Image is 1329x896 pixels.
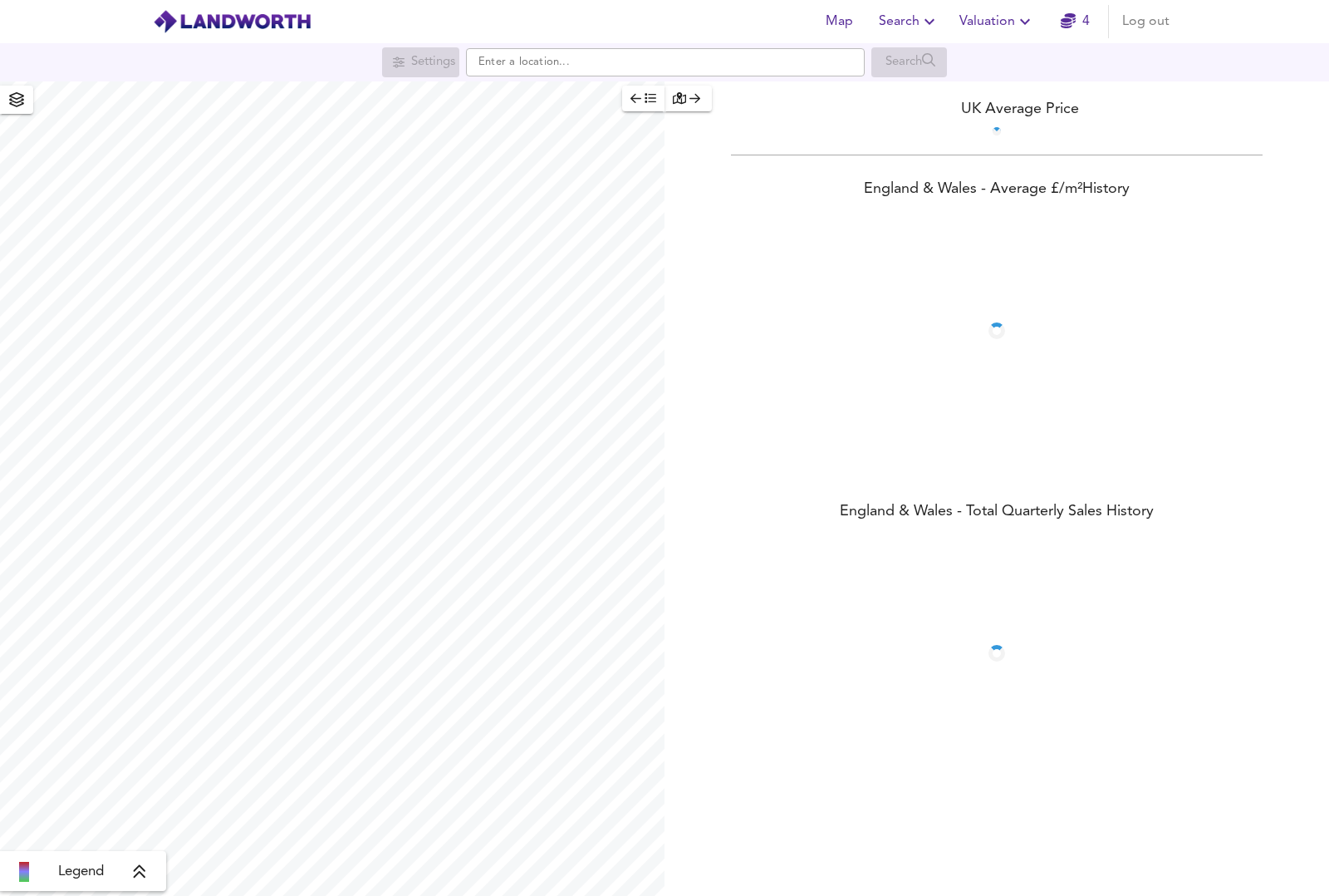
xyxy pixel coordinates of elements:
[382,47,459,77] div: Search for a location first or explore the map
[872,5,946,38] button: Search
[879,10,939,33] span: Search
[664,501,1329,524] div: England & Wales - Total Quarterly Sales History
[819,10,859,33] span: Map
[466,48,865,76] input: Enter a location...
[871,47,947,77] div: Search for a location first or explore the map
[812,5,866,38] button: Map
[1048,5,1101,38] button: 4
[953,5,1042,38] button: Valuation
[1122,10,1170,33] span: Log out
[1061,10,1090,33] a: 4
[153,9,311,34] img: logo
[1116,5,1176,38] button: Log out
[664,179,1329,202] div: England & Wales - Average £/ m² History
[664,98,1329,121] div: UK Average Price
[58,862,104,882] span: Legend
[959,10,1035,33] span: Valuation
